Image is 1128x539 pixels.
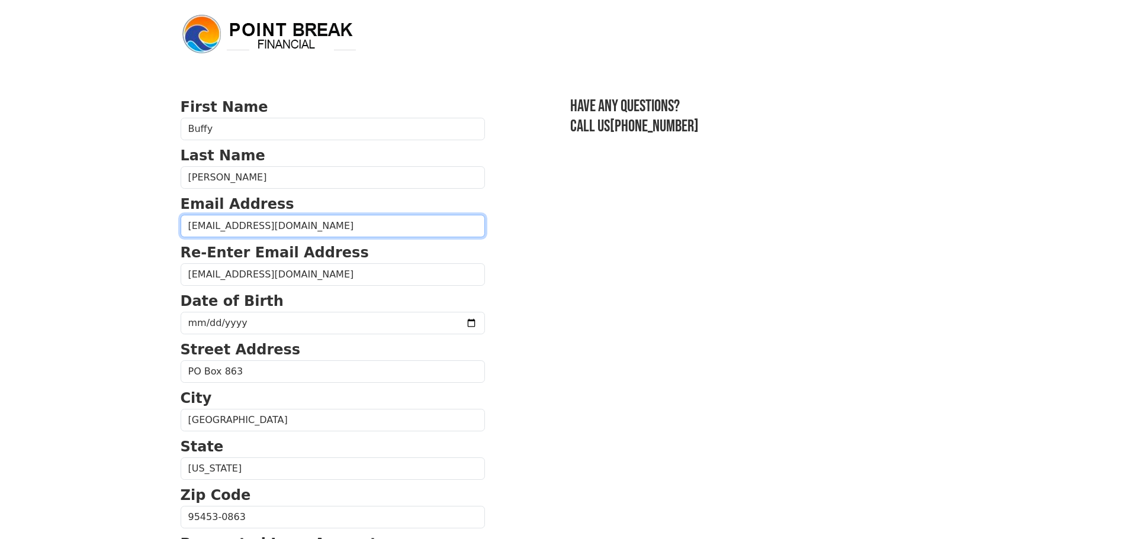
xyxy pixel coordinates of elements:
strong: Re-Enter Email Address [181,244,369,261]
input: Last Name [181,166,485,189]
input: City [181,409,485,431]
input: Email Address [181,215,485,237]
strong: Date of Birth [181,293,284,309]
h3: Have any questions? [570,96,948,117]
strong: Last Name [181,147,265,164]
input: First Name [181,118,485,140]
strong: City [181,390,212,406]
strong: State [181,438,224,455]
input: Re-Enter Email Address [181,263,485,286]
img: logo.png [181,13,358,56]
strong: Email Address [181,196,294,212]
strong: Zip Code [181,487,251,504]
a: [PHONE_NUMBER] [610,117,699,136]
input: Zip Code [181,506,485,528]
strong: Street Address [181,341,301,358]
h3: Call us [570,117,948,137]
strong: First Name [181,99,268,115]
input: Street Address [181,360,485,383]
